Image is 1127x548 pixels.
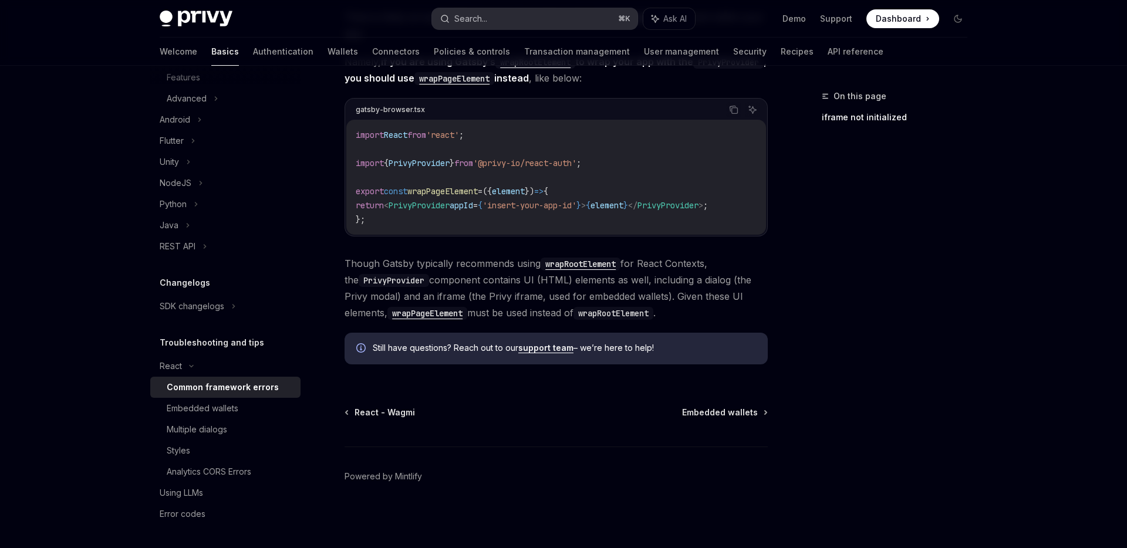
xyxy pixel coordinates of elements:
span: Though Gatsby typically recommends using for React Contexts, the component contains UI (HTML) ele... [345,255,768,321]
button: Ask AI [643,8,695,29]
div: Analytics CORS Errors [167,465,251,479]
div: React [160,359,182,373]
a: Demo [782,13,806,25]
div: SDK changelogs [160,299,224,313]
div: Using LLMs [160,486,203,500]
a: wrapRootElement [495,56,575,67]
a: Authentication [253,38,313,66]
button: Toggle dark mode [949,9,967,28]
div: Advanced [167,92,207,106]
a: Using LLMs [150,482,301,503]
a: Embedded wallets [150,398,301,419]
span: Still have questions? Reach out to our – we’re here to help! [373,342,756,354]
svg: Info [356,343,368,355]
a: Analytics CORS Errors [150,461,301,482]
span: element [492,186,525,197]
span: > [699,200,703,211]
div: Error codes [160,507,205,521]
div: NodeJS [160,176,191,190]
span: 'react' [426,130,459,140]
span: PrivyProvider [389,158,450,168]
span: }) [525,186,534,197]
a: Wallets [328,38,358,66]
span: } [623,200,628,211]
div: Multiple dialogs [167,422,227,437]
a: Security [733,38,767,66]
a: Embedded wallets [682,407,767,418]
span: export [356,186,384,197]
a: wrapPageElement [414,72,494,84]
span: Embedded wallets [682,407,758,418]
code: PrivyProvider [359,274,429,287]
div: Python [160,197,187,211]
div: Embedded wallets [167,401,238,415]
span: Dashboard [876,13,921,25]
div: Android [160,113,190,127]
span: element [591,200,623,211]
span: } [576,200,581,211]
span: from [454,158,473,168]
a: Powered by Mintlify [345,471,422,482]
span: }; [356,214,365,225]
div: gatsby-browser.tsx [356,102,425,117]
span: < [384,200,389,211]
a: API reference [828,38,883,66]
a: iframe not initialized [822,108,977,127]
button: Ask AI [745,102,760,117]
span: ; [703,200,708,211]
h5: Troubleshooting and tips [160,336,264,350]
div: Search... [454,12,487,26]
div: Flutter [160,134,184,148]
a: Recipes [781,38,814,66]
span: { [384,158,389,168]
h5: Changelogs [160,276,210,290]
code: wrapPageElement [387,307,467,320]
a: wrapRootElement [541,258,620,269]
div: Java [160,218,178,232]
button: Copy the contents from the code block [726,102,741,117]
span: </ [628,200,637,211]
a: Styles [150,440,301,461]
span: import [356,130,384,140]
span: ; [459,130,464,140]
a: React - Wagmi [346,407,415,418]
span: from [407,130,426,140]
a: Transaction management [524,38,630,66]
span: 'insert-your-app-id' [482,200,576,211]
span: Namely, , like below: [345,53,768,86]
div: Common framework errors [167,380,279,394]
span: { [544,186,548,197]
a: support team [518,343,573,353]
div: REST API [160,239,195,253]
a: Multiple dialogs [150,419,301,440]
span: return [356,200,384,211]
span: ({ [482,186,492,197]
code: wrapPageElement [414,72,494,85]
span: wrapPageElement [407,186,478,197]
a: User management [644,38,719,66]
span: { [478,200,482,211]
span: const [384,186,407,197]
span: => [534,186,544,197]
span: { [586,200,591,211]
span: appId [450,200,473,211]
a: Connectors [372,38,420,66]
span: On this page [834,89,886,103]
span: PrivyProvider [637,200,699,211]
div: Styles [167,444,190,458]
a: Error codes [150,503,301,525]
span: Ask AI [663,13,687,25]
a: Dashboard [866,9,939,28]
span: > [581,200,586,211]
div: Unity [160,155,179,169]
a: Welcome [160,38,197,66]
span: } [450,158,454,168]
a: Basics [211,38,239,66]
span: ⌘ K [618,14,630,23]
a: Support [820,13,852,25]
span: '@privy-io/react-auth' [473,158,576,168]
span: = [473,200,478,211]
span: PrivyProvider [389,200,450,211]
span: React [384,130,407,140]
button: Search...⌘K [432,8,637,29]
